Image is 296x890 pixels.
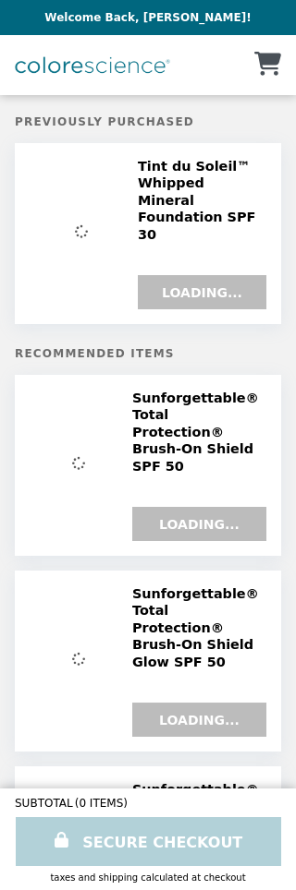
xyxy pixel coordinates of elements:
[15,347,281,360] h5: Recommended Items
[15,46,170,84] img: Brand Logo
[75,797,128,810] span: ( 0 ITEMS )
[15,115,281,128] h5: Previously Purchased
[44,11,251,24] p: Welcome Back, [PERSON_NAME]!
[15,872,281,883] div: Taxes and Shipping calculated at checkout
[132,781,266,866] h2: Sunforgettable® Total Protection® Brush-On Shield Bronze SPF 50
[138,158,266,243] h2: Tint du Soleil™ Whipped Mineral Foundation SPF 30
[15,797,75,810] span: SUBTOTAL
[132,585,266,670] h2: Sunforgettable® Total Protection® Brush-On Shield Glow SPF 50
[132,390,266,475] h2: Sunforgettable® Total Protection® Brush-On Shield SPF 50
